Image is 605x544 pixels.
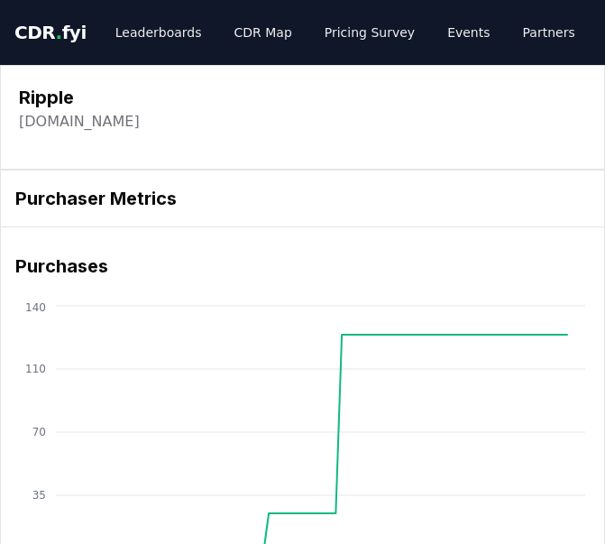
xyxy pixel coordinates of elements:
span: CDR fyi [14,22,87,43]
h3: Purchases [15,253,590,280]
tspan: 70 [32,426,46,438]
h3: Purchaser Metrics [15,185,590,212]
tspan: 35 [32,489,46,502]
tspan: 110 [25,363,46,375]
a: CDR Map [220,16,307,49]
span: . [56,22,62,43]
a: Leaderboards [101,16,216,49]
tspan: 140 [25,301,46,314]
h3: Ripple [19,84,140,111]
a: Partners [509,16,590,49]
a: Events [433,16,504,49]
a: CDR.fyi [14,20,87,45]
a: Pricing Survey [310,16,429,49]
a: [DOMAIN_NAME] [19,111,140,133]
